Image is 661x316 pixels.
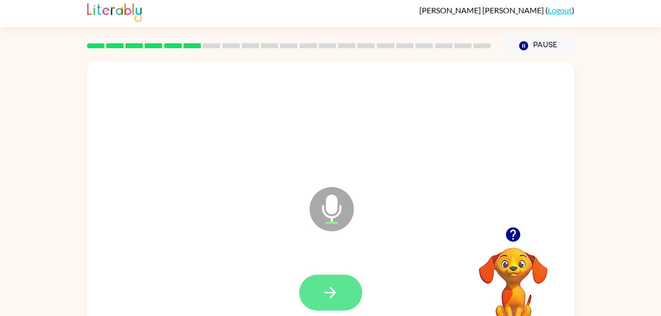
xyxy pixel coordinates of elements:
[419,5,574,15] div: ( )
[419,5,545,15] span: [PERSON_NAME] [PERSON_NAME]
[503,34,574,57] button: Pause
[548,5,572,15] a: Logout
[87,0,142,22] img: Literably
